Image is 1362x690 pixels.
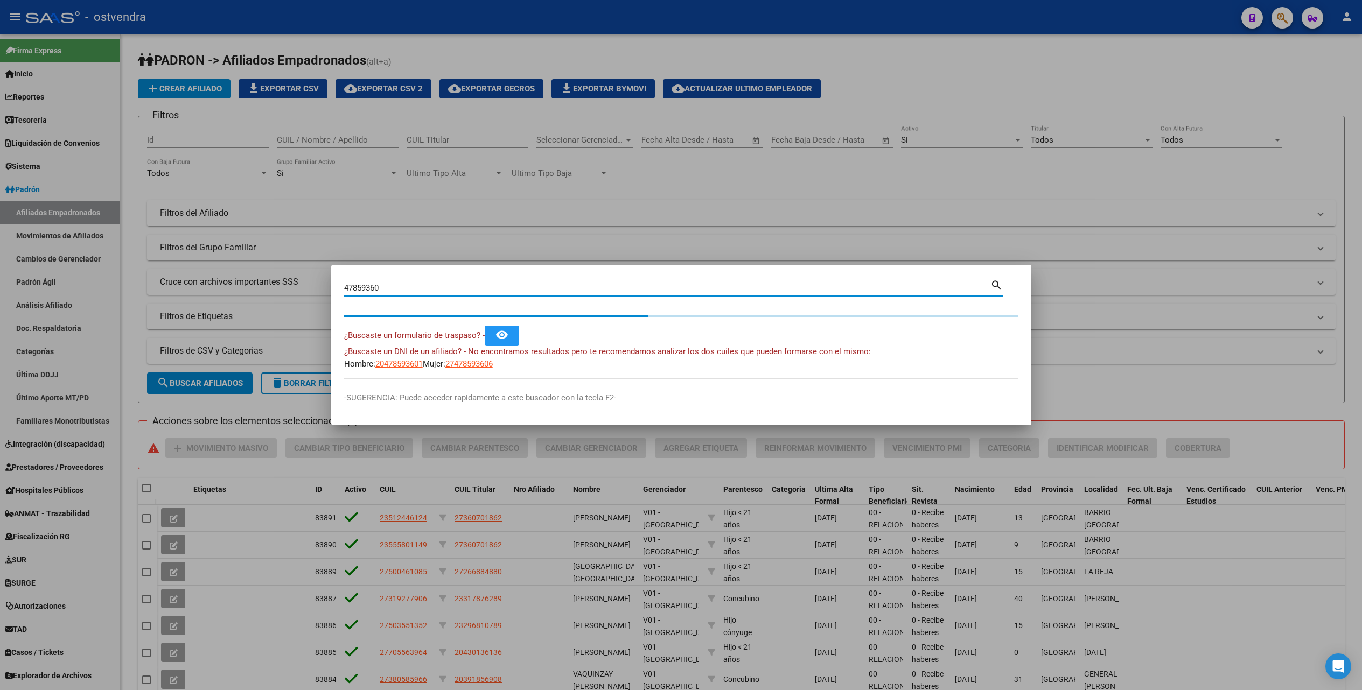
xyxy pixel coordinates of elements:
[344,330,485,340] span: ¿Buscaste un formulario de traspaso? -
[344,346,1018,370] div: Hombre: Mujer:
[1325,653,1351,679] div: Open Intercom Messenger
[344,392,1018,404] p: -SUGERENCIA: Puede acceder rapidamente a este buscador con la tecla F2-
[344,347,871,356] span: ¿Buscaste un DNI de un afiliado? - No encontramos resultados pero te recomendamos analizar los do...
[990,278,1003,291] mat-icon: search
[375,359,423,369] span: 20478593601
[495,328,508,341] mat-icon: remove_red_eye
[445,359,493,369] span: 27478593606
